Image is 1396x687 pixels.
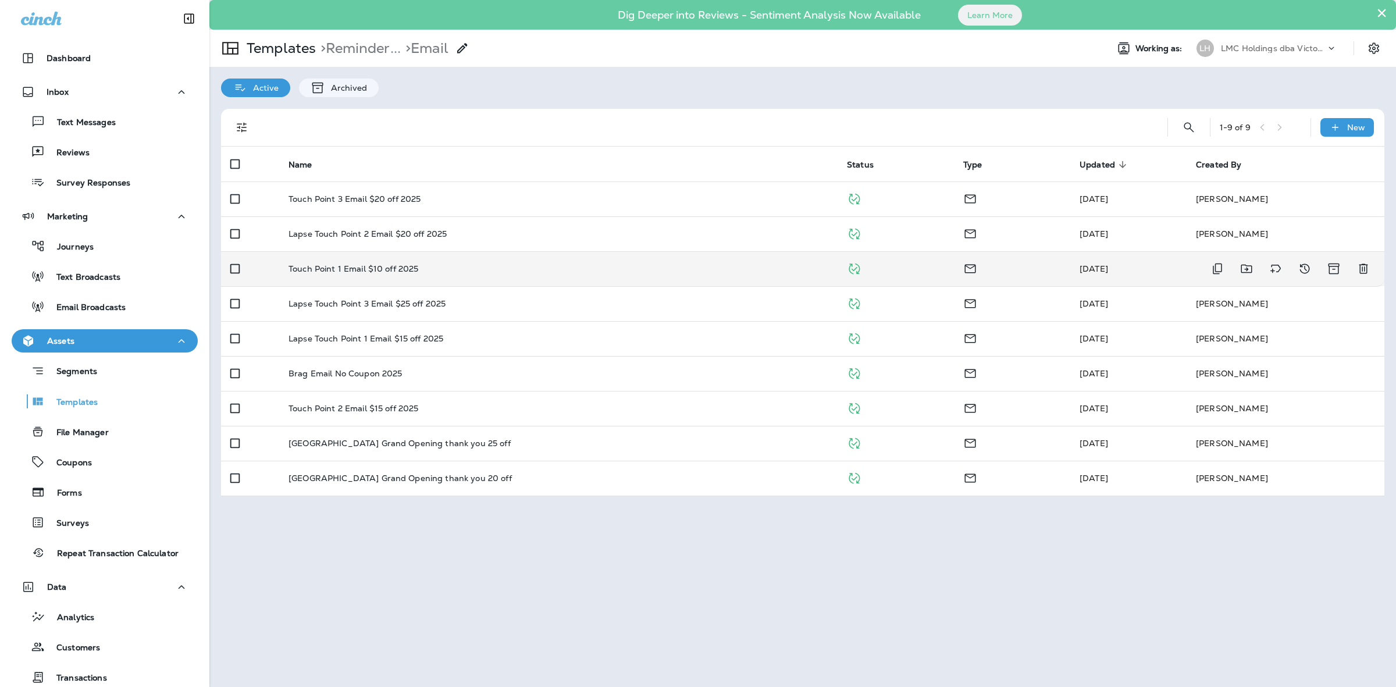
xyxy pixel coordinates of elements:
[1177,116,1201,139] button: Search Templates
[1196,40,1214,57] div: LH
[1264,257,1287,280] button: Add tags
[963,193,977,203] span: Email
[1347,123,1365,132] p: New
[242,40,316,57] p: Templates
[12,358,198,383] button: Segments
[401,40,448,57] p: Email
[45,148,90,159] p: Reviews
[1293,257,1316,280] button: View Changelog
[1080,438,1108,448] span: Robert Wlasuk
[847,297,861,308] span: Published
[45,549,179,560] p: Repeat Transaction Calculator
[12,329,198,353] button: Assets
[47,336,74,346] p: Assets
[1322,257,1346,280] button: Archive
[1187,286,1384,321] td: [PERSON_NAME]
[963,297,977,308] span: Email
[1376,3,1387,22] button: Close
[289,264,418,273] p: Touch Point 1 Email $10 off 2025
[289,334,443,343] p: Lapse Touch Point 1 Email $15 off 2025
[1080,229,1108,239] span: Robert Wlasuk
[963,227,977,238] span: Email
[963,262,977,273] span: Email
[45,428,109,439] p: File Manager
[1080,368,1108,379] span: Robert Wlasuk
[45,242,94,253] p: Journeys
[1187,216,1384,251] td: [PERSON_NAME]
[1352,257,1375,280] button: Delete
[45,302,126,314] p: Email Broadcasts
[963,160,982,170] span: Type
[963,159,998,170] span: Type
[12,47,198,70] button: Dashboard
[12,510,198,535] button: Surveys
[47,87,69,97] p: Inbox
[12,419,198,444] button: File Manager
[289,194,421,204] p: Touch Point 3 Email $20 off 2025
[325,83,367,92] p: Archived
[847,227,861,238] span: Published
[1196,160,1241,170] span: Created By
[1187,251,1326,286] td: [PERSON_NAME]
[847,160,874,170] span: Status
[12,170,198,194] button: Survey Responses
[173,7,205,30] button: Collapse Sidebar
[963,402,977,412] span: Email
[847,402,861,412] span: Published
[45,178,130,189] p: Survey Responses
[289,474,512,483] p: [GEOGRAPHIC_DATA] Grand Opening thank you 20 off
[1080,194,1108,204] span: Robert Wlasuk
[1080,160,1115,170] span: Updated
[12,480,198,504] button: Forms
[289,439,511,448] p: [GEOGRAPHIC_DATA] Grand Opening thank you 25 off
[12,575,198,599] button: Data
[12,604,198,629] button: Analytics
[847,437,861,447] span: Published
[1187,356,1384,391] td: [PERSON_NAME]
[1135,44,1185,54] span: Working as:
[847,262,861,273] span: Published
[12,294,198,319] button: Email Broadcasts
[45,673,107,684] p: Transactions
[1235,257,1258,280] button: Move to folder
[45,643,100,654] p: Customers
[45,613,94,624] p: Analytics
[230,116,254,139] button: Filters
[963,332,977,343] span: Email
[1206,257,1229,280] button: Duplicate
[963,472,977,482] span: Email
[847,367,861,378] span: Published
[45,518,89,529] p: Surveys
[289,159,327,170] span: Name
[12,205,198,228] button: Marketing
[316,40,401,57] p: Reminder Templates Folder 2025
[12,234,198,258] button: Journeys
[45,397,98,408] p: Templates
[1080,159,1130,170] span: Updated
[963,437,977,447] span: Email
[1080,403,1108,414] span: Robert Wlasuk
[12,540,198,565] button: Repeat Transaction Calculator
[1187,181,1384,216] td: [PERSON_NAME]
[1363,38,1384,59] button: Settings
[847,472,861,482] span: Published
[45,118,116,129] p: Text Messages
[47,54,91,63] p: Dashboard
[289,299,446,308] p: Lapse Touch Point 3 Email $25 off 2025
[1080,264,1108,274] span: Robert Wlasuk
[289,229,447,239] p: Lapse Touch Point 2 Email $20 off 2025
[289,369,403,378] p: Brag Email No Coupon 2025
[1187,461,1384,496] td: [PERSON_NAME]
[1187,321,1384,356] td: [PERSON_NAME]
[958,5,1022,26] button: Learn More
[12,80,198,104] button: Inbox
[1220,123,1251,132] div: 1 - 9 of 9
[847,332,861,343] span: Published
[47,212,88,221] p: Marketing
[247,83,279,92] p: Active
[1080,473,1108,483] span: Robert Wlasuk
[847,193,861,203] span: Published
[847,159,889,170] span: Status
[1196,159,1256,170] span: Created By
[12,450,198,474] button: Coupons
